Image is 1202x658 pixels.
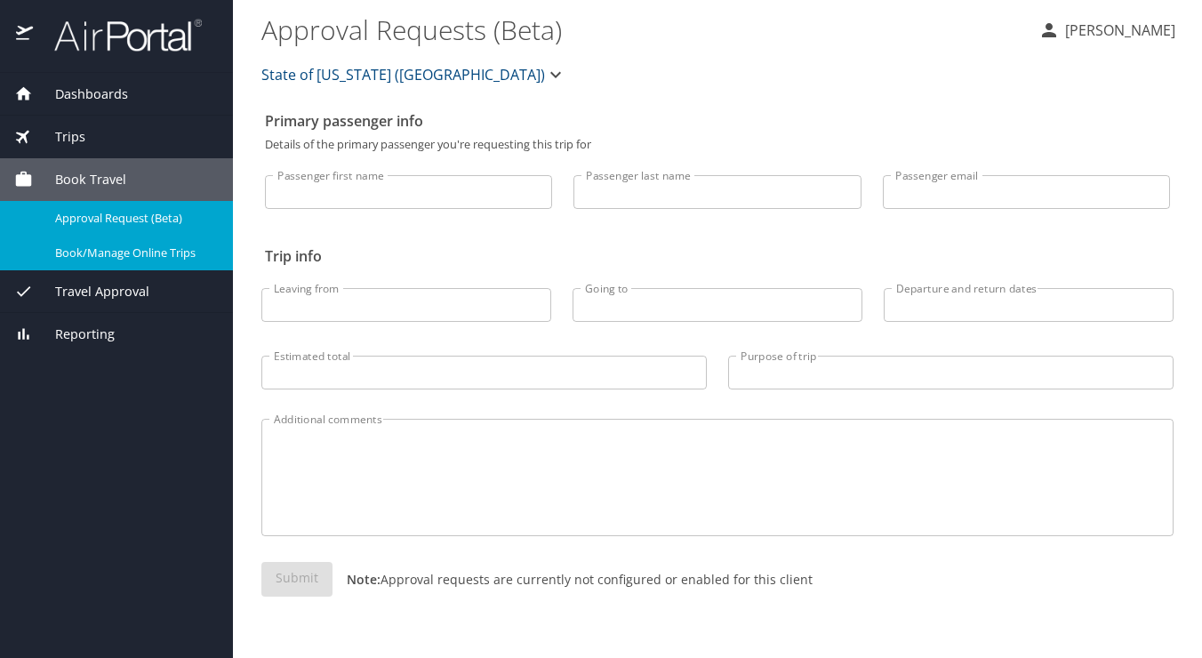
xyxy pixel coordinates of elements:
[33,170,126,189] span: Book Travel
[33,282,149,301] span: Travel Approval
[35,18,202,52] img: airportal-logo.png
[265,242,1170,270] h2: Trip info
[16,18,35,52] img: icon-airportal.png
[55,245,212,261] span: Book/Manage Online Trips
[265,107,1170,135] h2: Primary passenger info
[333,570,813,589] p: Approval requests are currently not configured or enabled for this client
[261,2,1024,57] h1: Approval Requests (Beta)
[33,84,128,104] span: Dashboards
[347,571,381,588] strong: Note:
[1031,14,1182,46] button: [PERSON_NAME]
[254,57,573,92] button: State of [US_STATE] ([GEOGRAPHIC_DATA])
[265,139,1170,150] p: Details of the primary passenger you're requesting this trip for
[33,127,85,147] span: Trips
[1060,20,1175,41] p: [PERSON_NAME]
[55,210,212,227] span: Approval Request (Beta)
[33,325,115,344] span: Reporting
[261,62,545,87] span: State of [US_STATE] ([GEOGRAPHIC_DATA])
